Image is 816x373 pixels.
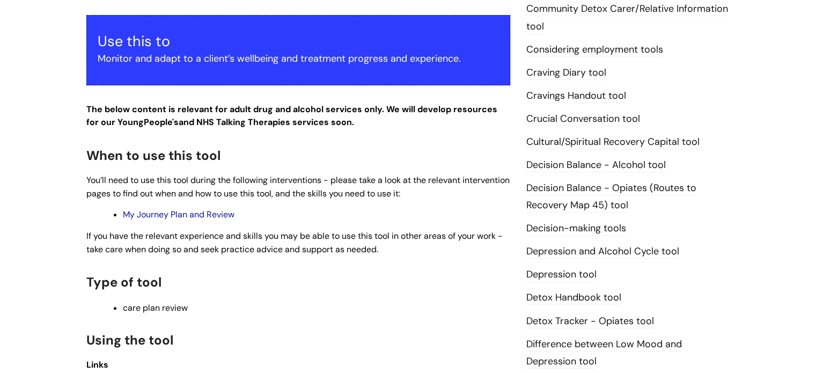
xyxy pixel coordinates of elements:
[526,315,654,328] a: Detox Tracker - Opiates tool
[86,174,510,199] span: You’ll need to use this tool during the following interventions - please take a look at the relev...
[526,291,621,305] a: Detox Handbook tool
[123,209,234,220] a: My Journey Plan and Review
[86,359,108,370] span: Links
[526,135,700,149] a: Cultural/Spiritual Recovery Capital tool
[86,332,173,348] span: Using the tool
[526,338,682,369] a: Difference between Low Mood and Depression tool
[526,43,663,57] a: Considering employment tools
[86,104,497,128] strong: The below content is relevant for adult drug and alcohol services only. We will develop resources...
[526,89,626,103] a: Cravings Handout tool
[526,158,666,172] a: Decision Balance - Alcohol tool
[123,302,188,313] span: care plan review
[98,50,499,67] p: Monitor and adapt to a client’s wellbeing and treatment progress and experience.
[86,274,161,290] span: Type of tool
[98,33,499,50] h3: Use this to
[526,181,696,213] a: Decision Balance - Opiates (Routes to Recovery Map 45) tool
[526,112,640,126] a: Crucial Conversation tool
[526,222,626,236] a: Decision-making tools
[526,268,597,282] a: Depression tool
[144,116,179,128] strong: People's
[526,245,679,259] a: Depression and Alcohol Cycle tool
[86,230,503,255] span: If you have the relevant experience and skills you may be able to use this tool in other areas of...
[86,147,220,164] span: When to use this tool
[526,66,606,80] a: Craving Diary tool
[526,2,728,33] a: Community Detox Carer/Relative Information tool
